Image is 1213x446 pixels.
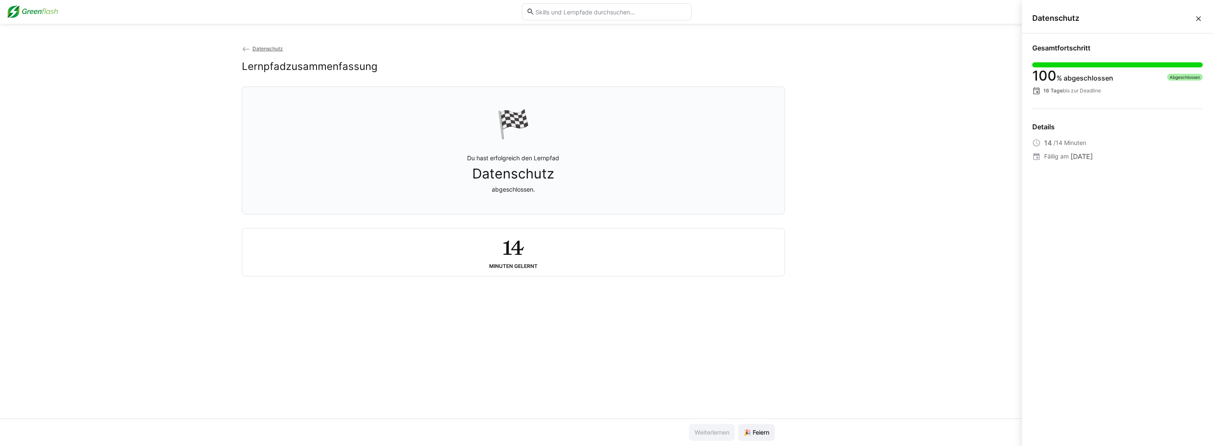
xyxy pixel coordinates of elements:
span: Datenschutz [1032,14,1194,23]
div: Abgeschlossen [1167,74,1203,81]
div: Details [1032,123,1203,131]
span: Datenschutz [252,45,283,52]
span: 100 [1032,67,1056,84]
button: 🎉 Feiern [738,424,775,441]
h2: Lernpfadzusammenfassung [242,60,378,73]
h2: 14 [503,235,524,260]
p: bis zur Deadline [1043,87,1101,94]
strong: 16 Tage [1043,87,1063,94]
span: /14 Minuten [1053,139,1086,147]
span: Weiterlernen [693,428,731,437]
span: 🎉 Feiern [742,428,770,437]
div: % abgeschlossen [1032,71,1113,83]
span: Fällig am [1044,152,1069,161]
a: Datenschutz [242,45,283,52]
span: Datenschutz [473,166,555,182]
div: Gesamtfortschritt [1032,44,1203,52]
span: [DATE] [1070,151,1093,162]
input: Skills und Lernpfade durchsuchen… [535,8,686,16]
button: Weiterlernen [689,424,735,441]
span: 14 [1044,138,1052,148]
div: Minuten gelernt [489,263,538,269]
div: 🏁 [496,107,530,140]
p: Du hast erfolgreich den Lernpfad abgeschlossen. [468,154,560,194]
